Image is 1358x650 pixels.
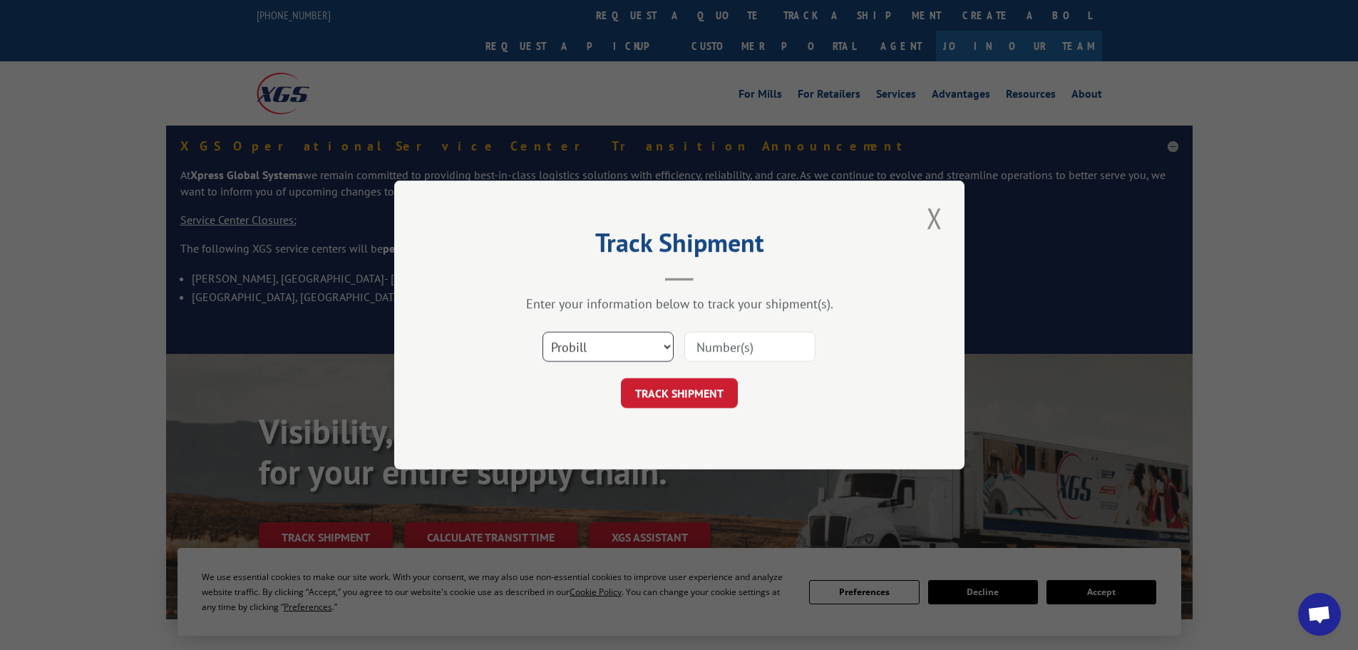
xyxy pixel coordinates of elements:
[465,233,893,260] h2: Track Shipment
[465,295,893,312] div: Enter your information below to track your shipment(s).
[1298,593,1341,636] a: Open chat
[684,332,816,362] input: Number(s)
[922,198,947,238] button: Close modal
[621,378,738,408] button: TRACK SHIPMENT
